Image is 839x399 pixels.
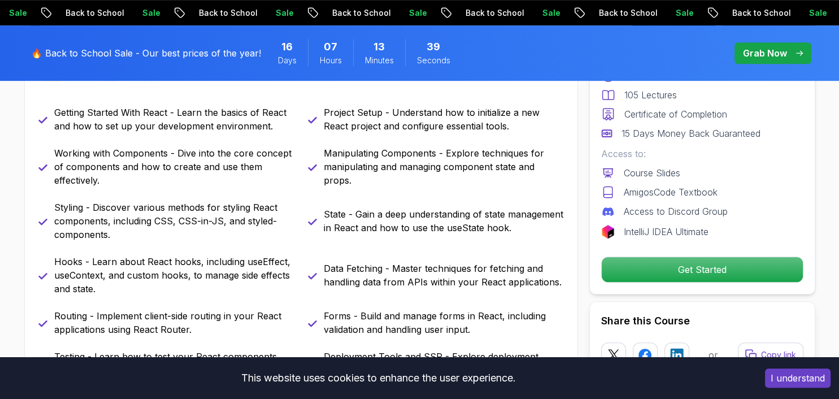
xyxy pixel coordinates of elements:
p: Deployment Tools and SSR - Explore deployment strategies and server-side rendering (SSR) with fra... [324,350,564,391]
p: Back to School [457,7,533,19]
span: Days [278,55,297,66]
span: 13 Minutes [373,39,385,55]
p: Back to School [590,7,667,19]
p: Working with Components - Dive into the core concept of components and how to create and use them... [54,146,294,187]
p: Back to School [323,7,400,19]
h2: Share this Course [601,313,803,329]
p: Forms - Build and manage forms in React, including validation and handling user input. [324,309,564,336]
p: 🔥 Back to School Sale - Our best prices of the year! [31,46,261,60]
p: Back to School [56,7,133,19]
button: Copy link [738,342,803,367]
p: Project Setup - Understand how to initialize a new React project and configure essential tools. [324,106,564,133]
p: Grab Now [743,46,787,60]
p: Styling - Discover various methods for styling React components, including CSS, CSS-in-JS, and st... [54,201,294,241]
button: Get Started [601,257,803,283]
p: 15 Days Money Back Guaranteed [621,127,760,140]
p: Get Started [602,257,803,282]
button: Accept cookies [765,368,831,388]
span: Hours [320,55,342,66]
p: Getting Started With React - Learn the basics of React and how to set up your development environ... [54,106,294,133]
p: AmigosCode Textbook [624,185,718,199]
span: Minutes [365,55,394,66]
p: Access to Discord Group [624,205,728,218]
div: This website uses cookies to enhance the user experience. [8,366,748,391]
span: Seconds [417,55,450,66]
p: Access to: [601,147,803,161]
span: 16 Days [281,39,293,55]
p: IntelliJ IDEA Ultimate [624,225,708,238]
p: Data Fetching - Master techniques for fetching and handling data from APIs within your React appl... [324,262,564,289]
p: Sale [133,7,169,19]
p: Routing - Implement client-side routing in your React applications using React Router. [54,309,294,336]
span: 39 Seconds [427,39,440,55]
img: jetbrains logo [601,225,615,238]
p: or [708,348,718,362]
p: Sale [667,7,703,19]
p: Course Slides [624,166,680,180]
p: Copy link [761,349,796,361]
p: Back to School [723,7,800,19]
p: Certificate of Completion [624,107,727,121]
p: Sale [400,7,436,19]
p: Back to School [190,7,267,19]
p: Sale [533,7,570,19]
p: Hooks - Learn about React hooks, including useEffect, useContext, and custom hooks, to manage sid... [54,255,294,296]
p: Sale [800,7,836,19]
span: 7 Hours [324,39,337,55]
p: Manipulating Components - Explore techniques for manipulating and managing component state and pr... [324,146,564,187]
p: Sale [267,7,303,19]
p: State - Gain a deep understanding of state management in React and how to use the useState hook. [324,207,564,235]
p: Testing - Learn how to test your React components and applications using tools like Jest and Reac... [54,350,294,391]
p: 105 Lectures [624,88,677,102]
